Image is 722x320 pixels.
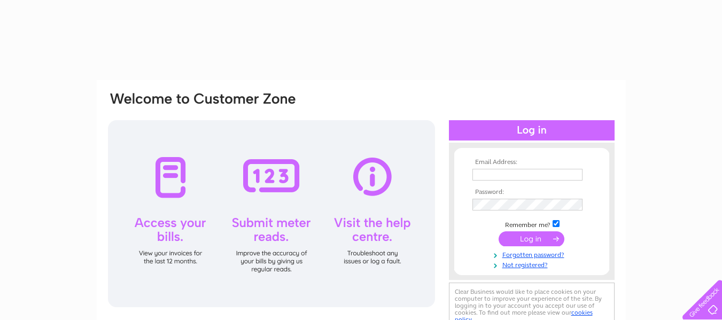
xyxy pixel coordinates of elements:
[472,259,594,269] a: Not registered?
[470,189,594,196] th: Password:
[472,249,594,259] a: Forgotten password?
[470,218,594,229] td: Remember me?
[499,231,564,246] input: Submit
[570,200,579,209] img: npw-badge-icon-locked.svg
[470,159,594,166] th: Email Address:
[570,170,579,179] img: npw-badge-icon-locked.svg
